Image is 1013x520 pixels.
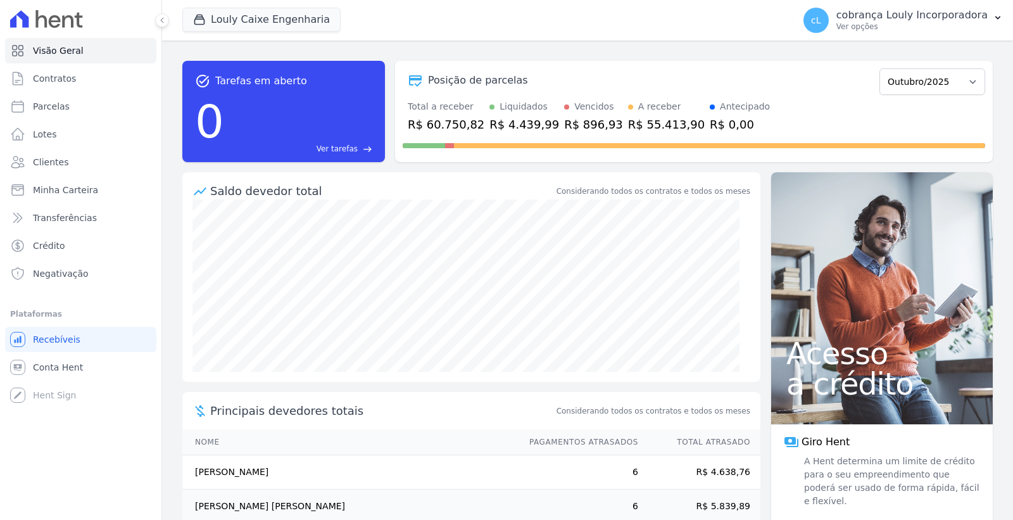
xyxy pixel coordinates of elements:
[5,66,156,91] a: Contratos
[710,116,770,133] div: R$ 0,00
[5,177,156,203] a: Minha Carteira
[639,455,760,490] td: R$ 4.638,76
[33,333,80,346] span: Recebíveis
[5,233,156,258] a: Crédito
[210,402,554,419] span: Principais devedores totais
[574,100,613,113] div: Vencidos
[229,143,372,155] a: Ver tarefas east
[5,327,156,352] a: Recebíveis
[639,429,760,455] th: Total Atrasado
[33,361,83,374] span: Conta Hent
[5,149,156,175] a: Clientes
[564,116,623,133] div: R$ 896,93
[33,128,57,141] span: Lotes
[786,369,978,399] span: a crédito
[557,186,750,197] div: Considerando todos os contratos e todos os meses
[802,455,980,508] span: A Hent determina um limite de crédito para o seu empreendimento que poderá ser usado de forma ráp...
[5,205,156,231] a: Transferências
[5,122,156,147] a: Lotes
[210,182,554,200] div: Saldo devedor total
[182,455,517,490] td: [PERSON_NAME]
[720,100,770,113] div: Antecipado
[33,212,97,224] span: Transferências
[33,44,84,57] span: Visão Geral
[5,38,156,63] a: Visão Geral
[10,307,151,322] div: Plataformas
[33,239,65,252] span: Crédito
[33,267,89,280] span: Negativação
[793,3,1013,38] button: cL cobrança Louly Incorporadora Ver opções
[215,73,307,89] span: Tarefas em aberto
[428,73,528,88] div: Posição de parcelas
[786,338,978,369] span: Acesso
[517,429,639,455] th: Pagamentos Atrasados
[195,89,224,155] div: 0
[33,156,68,168] span: Clientes
[182,429,517,455] th: Nome
[836,22,988,32] p: Ver opções
[317,143,358,155] span: Ver tarefas
[557,405,750,417] span: Considerando todos os contratos e todos os meses
[5,355,156,380] a: Conta Hent
[836,9,988,22] p: cobrança Louly Incorporadora
[802,434,850,450] span: Giro Hent
[489,116,559,133] div: R$ 4.439,99
[5,94,156,119] a: Parcelas
[408,100,484,113] div: Total a receber
[182,8,341,32] button: Louly Caixe Engenharia
[33,72,76,85] span: Contratos
[195,73,210,89] span: task_alt
[500,100,548,113] div: Liquidados
[517,455,639,490] td: 6
[33,100,70,113] span: Parcelas
[33,184,98,196] span: Minha Carteira
[5,261,156,286] a: Negativação
[638,100,681,113] div: A receber
[628,116,705,133] div: R$ 55.413,90
[363,144,372,154] span: east
[811,16,821,25] span: cL
[408,116,484,133] div: R$ 60.750,82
